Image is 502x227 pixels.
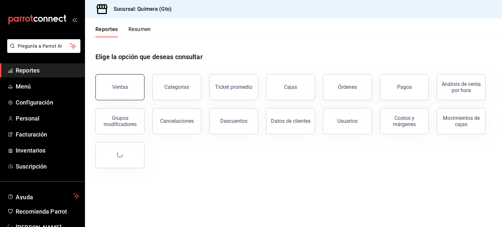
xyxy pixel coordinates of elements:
div: Pagos [397,84,412,90]
div: Categorías [164,84,189,90]
span: Configuración [16,98,79,107]
div: Movimientos de cajas [441,115,481,127]
span: Facturación [16,130,79,139]
button: Descuentos [209,108,258,134]
span: Recomienda Parrot [16,207,79,216]
div: Cajas [284,83,297,91]
div: Ventas [112,84,128,90]
span: Menú [16,82,79,91]
h1: Elige la opción que deseas consultar [95,52,203,62]
button: Costos y márgenes [380,108,429,134]
button: Movimientos de cajas [437,108,486,134]
div: Datos de clientes [271,118,310,124]
span: Personal [16,114,79,123]
button: Pagos [380,74,429,100]
div: Descuentos [220,118,247,124]
div: Ticket promedio [215,84,252,90]
button: Análisis de venta por hora [437,74,486,100]
div: Cancelaciones [160,118,194,124]
div: Análisis de venta por hora [441,81,481,93]
button: open_drawer_menu [72,17,77,22]
div: Costos y márgenes [384,115,425,127]
span: Inventarios [16,146,79,155]
button: Cancelaciones [152,108,201,134]
button: Resumen [128,26,151,37]
button: Ticket promedio [209,74,258,100]
span: Reportes [16,66,79,75]
div: Grupos modificadores [100,115,140,127]
button: Categorías [152,74,201,100]
span: Ayuda [16,192,71,200]
button: Datos de clientes [266,108,315,134]
button: Pregunta a Parrot AI [7,39,80,53]
button: Reportes [95,26,118,37]
button: Órdenes [323,74,372,100]
div: navigation tabs [95,26,151,37]
div: Usuarios [337,118,358,124]
span: Pregunta a Parrot AI [18,43,70,50]
button: Grupos modificadores [95,108,144,134]
h3: Sucursal: Quimera (Gto) [109,5,172,13]
div: Órdenes [338,84,357,90]
a: Pregunta a Parrot AI [5,47,80,54]
button: Usuarios [323,108,372,134]
a: Cajas [266,74,315,100]
button: Ventas [95,74,144,100]
span: Suscripción [16,162,79,171]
